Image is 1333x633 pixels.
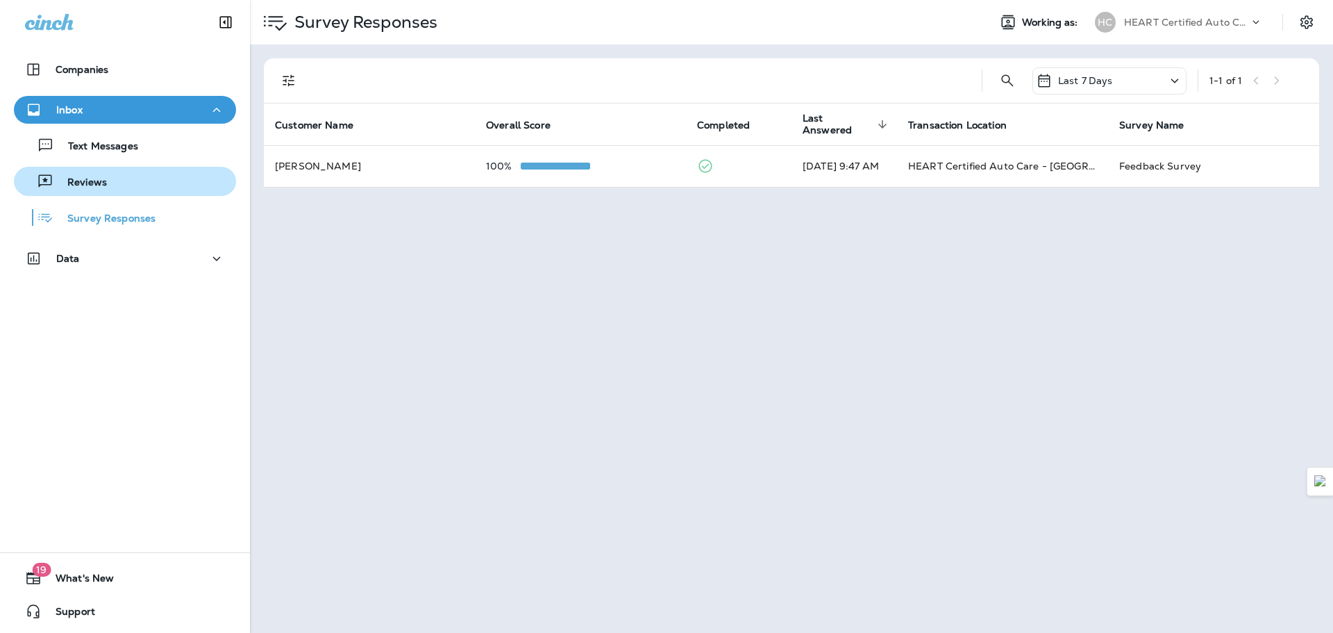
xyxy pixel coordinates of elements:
p: Text Messages [54,140,138,154]
button: Text Messages [14,131,236,160]
td: Feedback Survey [1108,145,1319,187]
button: Reviews [14,167,236,196]
span: What's New [42,573,114,589]
span: Customer Name [275,120,353,131]
p: Inbox [56,104,83,115]
span: Survey Name [1119,120,1184,131]
span: Transaction Location [908,119,1025,131]
p: Reviews [53,176,107,190]
button: Support [14,598,236,625]
p: 100% [486,161,521,172]
span: Completed [697,119,768,131]
img: Detect Auto [1314,475,1327,488]
button: Filters [275,67,303,94]
p: Last 7 Days [1058,75,1113,86]
p: Data [56,253,80,264]
span: Working as: [1022,17,1081,28]
p: HEART Certified Auto Care [1124,17,1249,28]
p: Survey Responses [53,213,156,226]
span: Customer Name [275,119,371,131]
button: Data [14,245,236,272]
span: Transaction Location [908,120,1007,131]
button: Inbox [14,96,236,124]
button: 19What's New [14,564,236,592]
span: 19 [32,563,51,577]
td: [PERSON_NAME] [264,145,475,187]
p: Companies [56,64,108,75]
td: HEART Certified Auto Care - [GEOGRAPHIC_DATA] [897,145,1108,187]
button: Survey Responses [14,203,236,232]
button: Search Survey Responses [994,67,1021,94]
button: Collapse Sidebar [206,8,245,36]
span: Overall Score [486,120,551,131]
span: Completed [697,120,750,131]
span: Last Answered [803,113,891,136]
button: Companies [14,56,236,83]
span: Survey Name [1119,119,1202,131]
span: Overall Score [486,119,569,131]
span: Last Answered [803,113,873,136]
div: 1 - 1 of 1 [1209,75,1242,86]
button: Settings [1294,10,1319,35]
td: [DATE] 9:47 AM [791,145,897,187]
p: Survey Responses [289,12,437,33]
span: Support [42,606,95,623]
div: HC [1095,12,1116,33]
